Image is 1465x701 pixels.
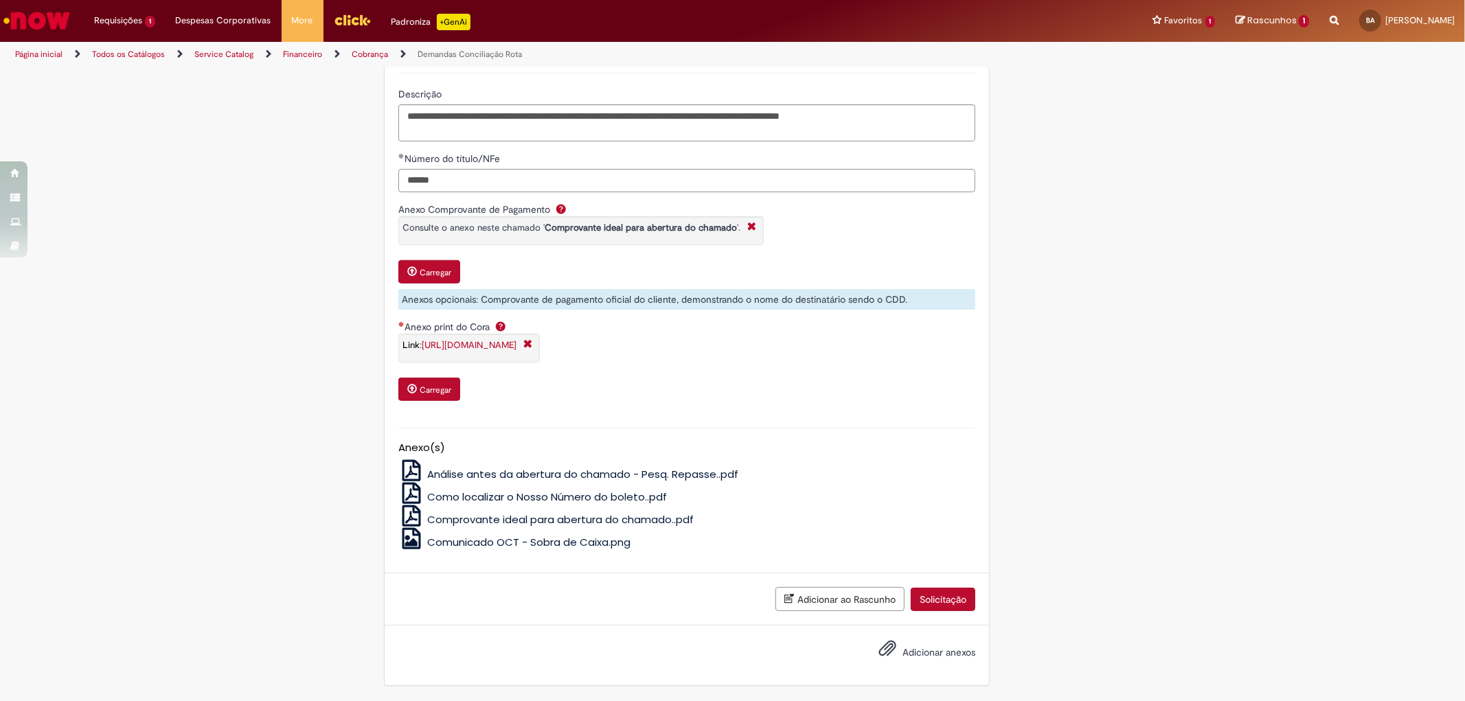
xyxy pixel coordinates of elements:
[1247,14,1297,27] span: Rascunhos
[545,222,737,233] strong: Comprovante ideal para abertura do chamado
[334,10,371,30] img: click_logo_yellow_360x200.png
[283,49,322,60] a: Financeiro
[402,339,516,351] span: :
[398,289,975,310] div: Anexos opcionais: Comprovante de pagamento oficial do cliente, demonstrando o nome do destinatári...
[420,267,451,278] small: Carregar
[437,14,470,30] p: +GenAi
[176,14,271,27] span: Despesas Corporativas
[1165,14,1203,27] span: Favoritos
[398,490,667,504] a: Como localizar o Nosso Número do boleto..pdf
[194,49,253,60] a: Service Catalog
[398,378,460,401] button: Carregar anexo de Anexo print do Cora Required
[145,16,155,27] span: 1
[292,14,313,27] span: More
[911,588,975,611] button: Solicitação
[492,321,509,332] span: Ajuda para Anexo print do Cora
[398,512,694,527] a: Comprovante ideal para abertura do chamado..pdf
[422,339,516,351] a: [URL][DOMAIN_NAME]
[398,442,975,454] h5: Anexo(s)
[92,49,165,60] a: Todos os Catálogos
[775,587,905,611] button: Adicionar ao Rascunho
[1385,14,1455,26] span: [PERSON_NAME]
[398,535,631,549] a: Comunicado OCT - Sobra de Caixa.png
[405,152,503,165] span: Número do título/NFe
[94,14,142,27] span: Requisições
[744,220,760,235] i: Fechar More information Por question_anexo_pix
[352,49,388,60] a: Cobrança
[398,153,405,159] span: Obrigatório Preenchido
[398,260,460,284] button: Carregar anexo de Anexo Comprovante de Pagamento
[402,222,740,233] span: Consulte o anexo neste chamado ' '.
[420,384,451,395] small: Carregar
[427,467,738,481] span: Análise antes da abertura do chamado - Pesq. Repasse..pdf
[427,512,694,527] span: Comprovante ideal para abertura do chamado..pdf
[427,535,631,549] span: Comunicado OCT - Sobra de Caixa.png
[391,14,470,30] div: Padroniza
[1205,16,1216,27] span: 1
[553,203,569,214] span: Ajuda para Anexo Comprovante de Pagamento
[398,203,553,216] span: Anexo Comprovante de Pagamento
[427,490,667,504] span: Como localizar o Nosso Número do boleto..pdf
[398,321,405,327] span: Necessários
[520,338,536,352] i: Fechar More information Por question_anexar_o_print_do_hercules
[402,339,420,351] span: Link
[398,88,444,100] span: Descrição
[1236,14,1309,27] a: Rascunhos
[418,49,522,60] a: Demandas Conciliação Rota
[1,7,72,34] img: ServiceNow
[398,104,975,141] textarea: Descrição
[1366,16,1374,25] span: BA
[1299,15,1309,27] span: 1
[398,169,975,192] input: Número do título/NFe
[10,42,966,67] ul: Trilhas de página
[15,49,63,60] a: Página inicial
[875,636,900,667] button: Adicionar anexos
[398,467,738,481] a: Análise antes da abertura do chamado - Pesq. Repasse..pdf
[405,321,492,333] span: Anexo print do Cora
[902,647,975,659] span: Adicionar anexos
